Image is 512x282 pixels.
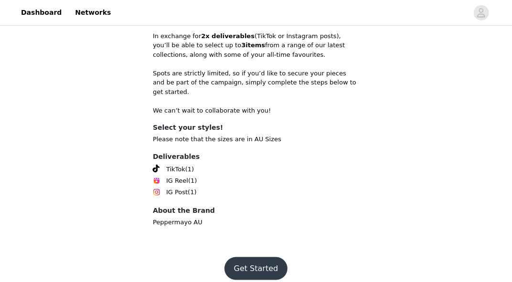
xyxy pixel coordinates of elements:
[245,42,265,49] strong: items
[188,188,196,197] span: (1)
[153,188,160,196] img: Instagram Icon
[153,123,359,133] h4: Select your styles!
[224,257,288,280] button: Get Started
[166,165,185,174] span: TikTok
[201,32,255,40] strong: 2x deliverables
[185,165,194,174] span: (1)
[153,106,359,115] p: We can’t wait to collaborate with you!
[153,69,359,97] p: Spots are strictly limited, so if you’d like to secure your pieces and be part of the campaign, s...
[153,177,160,185] img: Instagram Reels Icon
[69,2,117,23] a: Networks
[153,218,359,227] p: Peppermayo AU
[153,31,359,60] p: In exchange for (TikTok or Instagram posts), you’ll be able to select up to from a range of our l...
[166,188,188,197] span: IG Post
[153,206,359,216] h4: About the Brand
[15,2,67,23] a: Dashboard
[153,135,359,144] p: Please note that the sizes are in AU Sizes
[153,152,359,162] h4: Deliverables
[241,42,245,49] strong: 3
[188,176,197,186] span: (1)
[477,5,486,21] div: avatar
[166,176,188,186] span: IG Reel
